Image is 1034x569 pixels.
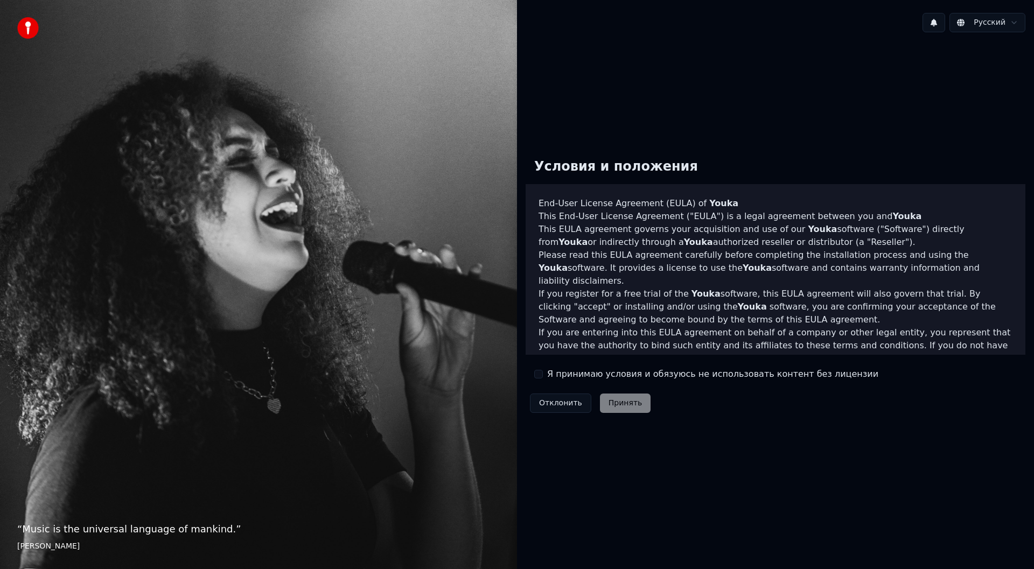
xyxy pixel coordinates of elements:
[539,287,1012,326] p: If you register for a free trial of the software, this EULA agreement will also govern that trial...
[808,224,837,234] span: Youka
[17,541,500,552] footer: [PERSON_NAME]
[539,249,1012,287] p: Please read this EULA agreement carefully before completing the installation process and using th...
[539,326,1012,378] p: If you are entering into this EULA agreement on behalf of a company or other legal entity, you re...
[743,263,772,273] span: Youka
[530,394,591,413] button: Отклонить
[738,301,767,312] span: Youka
[691,289,721,299] span: Youka
[684,237,713,247] span: Youka
[17,522,500,537] p: “ Music is the universal language of mankind. ”
[558,237,588,247] span: Youka
[539,263,568,273] span: Youka
[547,368,878,381] label: Я принимаю условия и обязуюсь не использовать контент без лицензии
[17,17,39,39] img: youka
[892,211,921,221] span: Youka
[539,210,1012,223] p: This End-User License Agreement ("EULA") is a legal agreement between you and
[539,197,1012,210] h3: End-User License Agreement (EULA) of
[539,223,1012,249] p: This EULA agreement governs your acquisition and use of our software ("Software") directly from o...
[709,198,738,208] span: Youka
[526,150,707,184] div: Условия и положения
